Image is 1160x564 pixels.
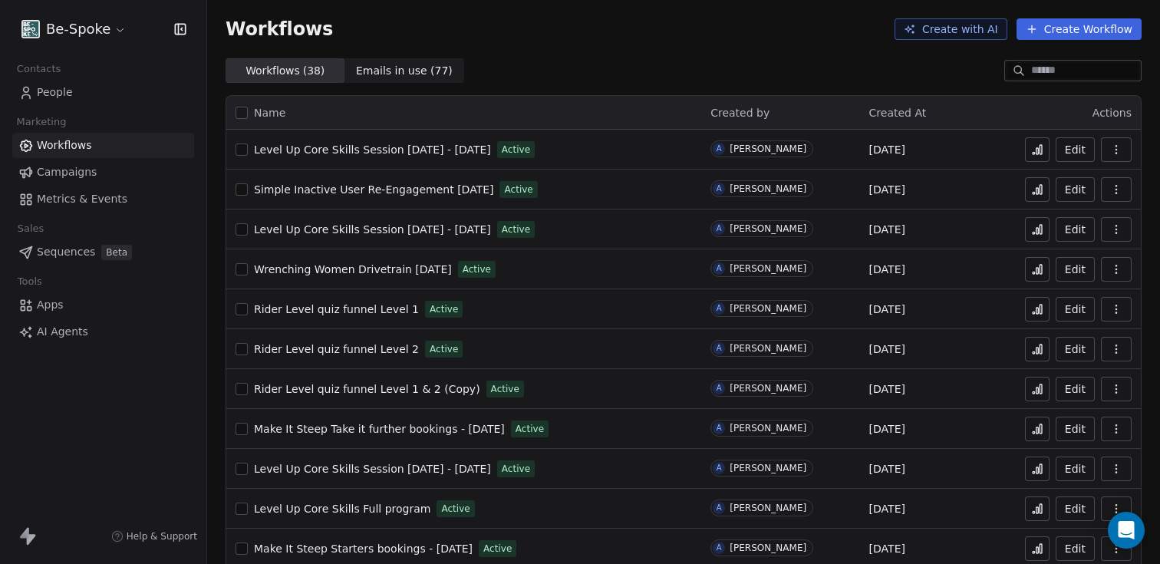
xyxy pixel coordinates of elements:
span: Rider Level quiz funnel Level 1 & 2 (Copy) [254,383,480,395]
span: Make It Steep Starters bookings - [DATE] [254,543,473,555]
span: Created At [869,107,927,119]
button: Edit [1056,217,1095,242]
div: [PERSON_NAME] [730,143,806,154]
div: [PERSON_NAME] [730,503,806,513]
span: Active [491,382,519,396]
span: Help & Support [127,530,197,543]
button: Be-Spoke [18,16,130,42]
a: Level Up Core Skills Session [DATE] - [DATE] [254,142,491,157]
div: [PERSON_NAME] [730,223,806,234]
div: A [717,342,722,355]
span: [DATE] [869,302,905,317]
button: Create with AI [895,18,1007,40]
span: Wrenching Women Drivetrain [DATE] [254,263,452,275]
div: A [717,462,722,474]
a: Edit [1056,417,1095,441]
div: [PERSON_NAME] [730,383,806,394]
span: Level Up Core Skills Session [DATE] - [DATE] [254,143,491,156]
span: Level Up Core Skills Full program [254,503,430,515]
span: Rider Level quiz funnel Level 1 [254,303,419,315]
span: Name [254,105,285,121]
a: Edit [1056,177,1095,202]
div: A [717,262,722,275]
span: Simple Inactive User Re-Engagement [DATE] [254,183,493,196]
span: Created by [710,107,769,119]
div: [PERSON_NAME] [730,423,806,434]
span: Campaigns [37,164,97,180]
span: Active [483,542,512,556]
span: Active [430,342,458,356]
span: Active [504,183,532,196]
div: A [717,302,722,315]
span: Active [502,462,530,476]
a: Workflows [12,133,194,158]
img: Facebook%20profile%20picture.png [21,20,40,38]
div: [PERSON_NAME] [730,303,806,314]
span: Tools [11,270,48,293]
a: AI Agents [12,319,194,345]
span: [DATE] [869,501,905,516]
button: Create Workflow [1017,18,1142,40]
span: Workflows [37,137,92,153]
span: Active [516,422,544,436]
span: Active [502,143,530,157]
a: People [12,80,194,105]
div: A [717,223,722,235]
span: Level Up Core Skills Session [DATE] - [DATE] [254,463,491,475]
a: Edit [1056,377,1095,401]
a: Level Up Core Skills Session [DATE] - [DATE] [254,222,491,237]
span: [DATE] [869,341,905,357]
div: [PERSON_NAME] [730,263,806,274]
button: Edit [1056,536,1095,561]
span: Active [463,262,491,276]
span: Sales [11,217,51,240]
span: [DATE] [869,262,905,277]
button: Edit [1056,257,1095,282]
a: SequencesBeta [12,239,194,265]
a: Help & Support [111,530,197,543]
span: [DATE] [869,381,905,397]
div: [PERSON_NAME] [730,183,806,194]
span: Be-Spoke [46,19,110,39]
span: Active [430,302,458,316]
a: Campaigns [12,160,194,185]
span: [DATE] [869,222,905,237]
a: Edit [1056,457,1095,481]
span: Apps [37,297,64,313]
div: Open Intercom Messenger [1108,512,1145,549]
span: Rider Level quiz funnel Level 2 [254,343,419,355]
div: A [717,422,722,434]
span: Sequences [37,244,95,260]
span: Actions [1092,107,1132,119]
span: [DATE] [869,142,905,157]
span: Workflows [226,18,333,40]
button: Edit [1056,496,1095,521]
span: Level Up Core Skills Session [DATE] - [DATE] [254,223,491,236]
div: A [717,502,722,514]
a: Apps [12,292,194,318]
span: Emails in use ( 77 ) [356,63,453,79]
a: Simple Inactive User Re-Engagement [DATE] [254,182,493,197]
a: Edit [1056,297,1095,322]
button: Edit [1056,137,1095,162]
span: [DATE] [869,421,905,437]
span: Beta [101,245,132,260]
div: A [717,382,722,394]
div: A [717,542,722,554]
div: [PERSON_NAME] [730,463,806,473]
span: AI Agents [37,324,88,340]
button: Edit [1056,337,1095,361]
span: [DATE] [869,461,905,477]
a: Level Up Core Skills Full program [254,501,430,516]
span: Metrics & Events [37,191,127,207]
span: Active [441,502,470,516]
a: Make It Steep Starters bookings - [DATE] [254,541,473,556]
a: Rider Level quiz funnel Level 2 [254,341,419,357]
div: [PERSON_NAME] [730,343,806,354]
div: A [717,183,722,195]
span: Contacts [10,58,68,81]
